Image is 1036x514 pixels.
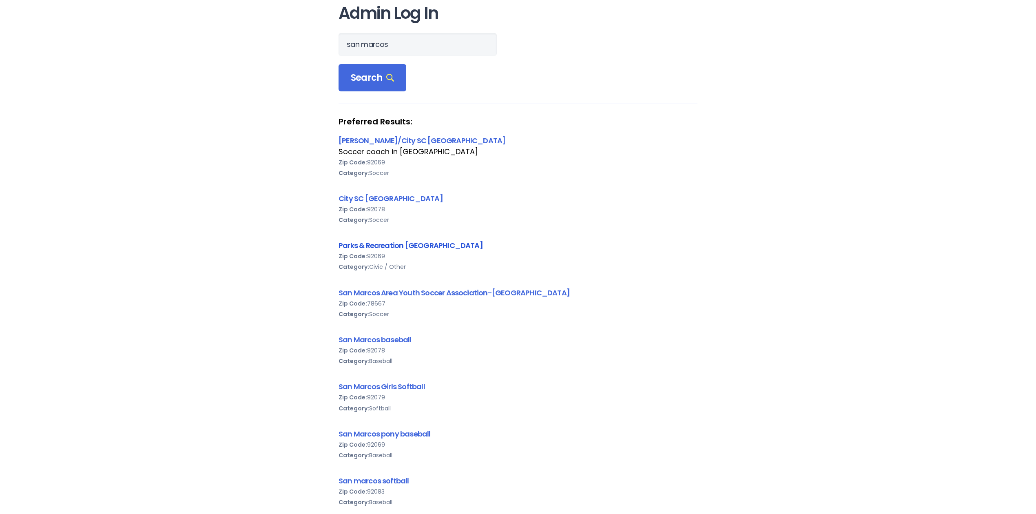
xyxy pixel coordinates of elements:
div: 92078 [339,204,697,215]
div: 92079 [339,392,697,403]
div: [PERSON_NAME]/City SC [GEOGRAPHIC_DATA] [339,135,697,146]
div: Soccer [339,168,697,178]
div: 92083 [339,486,697,497]
div: Soccer [339,309,697,319]
b: Category: [339,263,369,271]
div: San marcos softball [339,475,697,486]
a: San Marcos baseball [339,335,412,345]
div: Civic / Other [339,261,697,272]
div: San Marcos baseball [339,334,697,345]
div: City SC [GEOGRAPHIC_DATA] [339,193,697,204]
div: 92069 [339,251,697,261]
b: Zip Code: [339,441,367,449]
div: Parks & Recreation [GEOGRAPHIC_DATA] [339,240,697,251]
input: Search Orgs… [339,33,497,56]
span: Search [351,72,394,84]
h1: Admin Log In [339,4,697,22]
div: Soccer [339,215,697,225]
a: [PERSON_NAME]/City SC [GEOGRAPHIC_DATA] [339,135,505,146]
div: Baseball [339,450,697,461]
b: Category: [339,310,369,318]
a: San Marcos Area Youth Soccer Association-[GEOGRAPHIC_DATA] [339,288,570,298]
div: 92069 [339,439,697,450]
b: Zip Code: [339,205,367,213]
a: City SC [GEOGRAPHIC_DATA] [339,193,443,204]
div: Search [339,64,406,92]
a: San marcos softball [339,476,409,486]
b: Category: [339,498,369,506]
div: 92078 [339,345,697,356]
div: San Marcos pony baseball [339,428,697,439]
div: San Marcos Area Youth Soccer Association-[GEOGRAPHIC_DATA] [339,287,697,298]
b: Zip Code: [339,346,367,354]
b: Zip Code: [339,393,367,401]
b: Category: [339,169,369,177]
b: Zip Code: [339,252,367,260]
b: Zip Code: [339,158,367,166]
b: Zip Code: [339,299,367,308]
div: San Marcos Girls Softball [339,381,697,392]
a: Parks & Recreation [GEOGRAPHIC_DATA] [339,240,483,250]
b: Zip Code: [339,487,367,496]
div: Baseball [339,497,697,507]
div: Baseball [339,356,697,366]
b: Category: [339,216,369,224]
div: Soccer coach in [GEOGRAPHIC_DATA] [339,146,697,157]
div: 78667 [339,298,697,309]
a: San Marcos pony baseball [339,429,431,439]
strong: Preferred Results: [339,116,697,127]
b: Category: [339,404,369,412]
div: 92069 [339,157,697,168]
a: San Marcos Girls Softball [339,381,425,392]
b: Category: [339,451,369,459]
b: Category: [339,357,369,365]
div: Softball [339,403,697,414]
